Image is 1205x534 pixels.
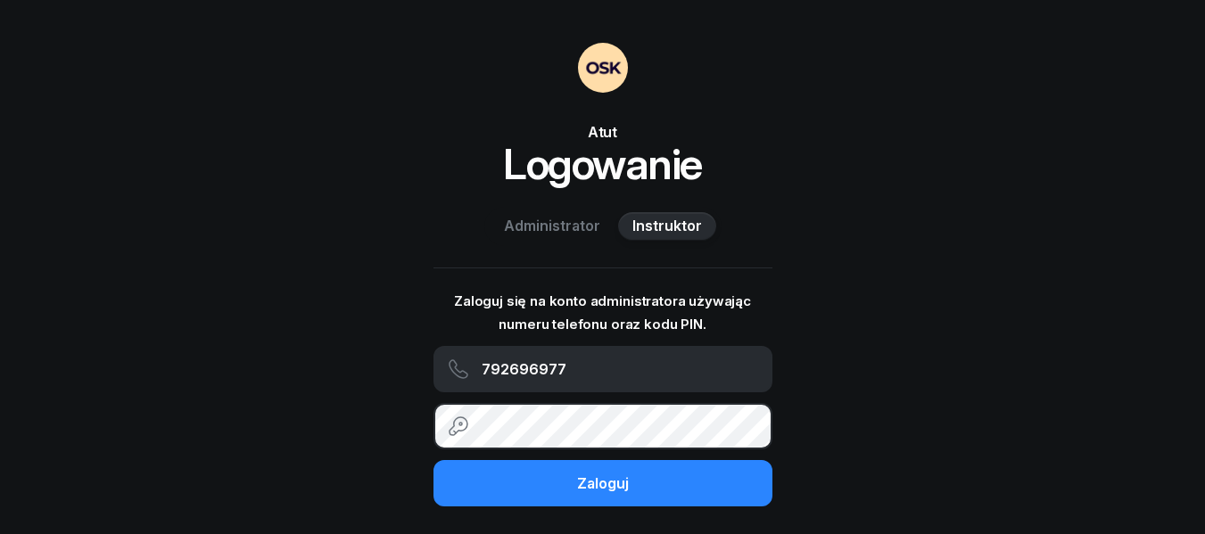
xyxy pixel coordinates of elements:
input: Numer telefonu (bez +48) [433,346,772,392]
button: Instruktor [618,212,716,241]
p: Zaloguj się na konto administratora używając numeru telefonu oraz kodu PIN. [433,290,772,335]
button: Zaloguj [433,460,772,506]
button: Administrator [490,212,615,241]
img: OSKAdmin [578,43,628,93]
div: Zaloguj [577,472,629,496]
span: Administrator [504,215,600,238]
div: Atut [433,121,772,143]
h1: Logowanie [433,143,772,185]
span: Instruktor [632,215,702,238]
